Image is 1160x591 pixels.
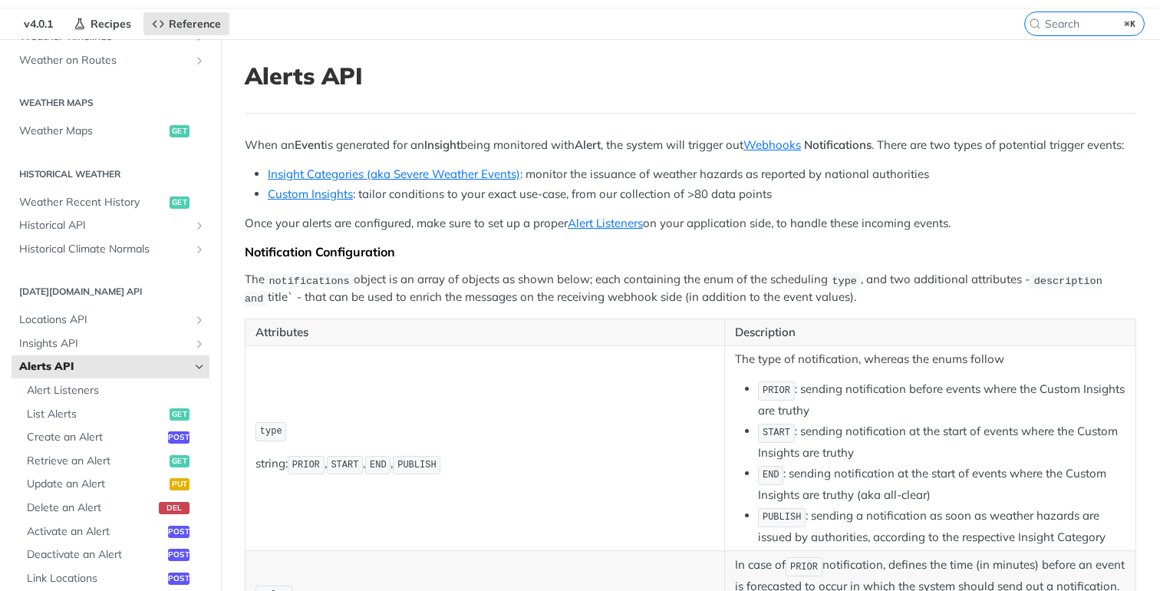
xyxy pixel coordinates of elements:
[168,573,189,585] span: post
[268,167,520,181] a: Insight Categories (aka Severe Weather Events)
[568,216,643,230] a: Alert Listeners
[170,196,189,209] span: get
[19,379,209,402] a: Alert Listeners
[168,431,189,444] span: post
[763,470,779,480] span: END
[245,62,1136,90] h1: Alerts API
[193,54,206,67] button: Show subpages for Weather on Routes
[12,96,209,110] h2: Weather Maps
[27,571,164,586] span: Link Locations
[193,361,206,373] button: Hide subpages for Alerts API
[575,137,601,152] strong: Alert
[27,547,164,563] span: Deactivate an Alert
[1121,16,1140,31] kbd: ⌘K
[169,17,221,31] span: Reference
[159,502,189,514] span: del
[19,426,209,449] a: Create an Alertpost
[12,191,209,214] a: Weather Recent Historyget
[758,422,1125,461] li: : sending notification at the start of events where the Custom Insights are truthy
[65,12,140,35] a: Recipes
[91,17,131,31] span: Recipes
[19,450,209,473] a: Retrieve an Alertget
[170,455,189,467] span: get
[268,186,1136,203] li: : tailor conditions to your exact use-case, from our collection of >80 data points
[19,312,189,328] span: Locations API
[193,220,206,232] button: Show subpages for Historical API
[19,242,189,257] span: Historical Climate Normals
[168,549,189,561] span: post
[170,408,189,421] span: get
[27,430,164,445] span: Create an Alert
[255,454,714,477] p: string: , , ,
[804,137,872,152] strong: Notifications
[735,324,1125,342] p: Description
[193,243,206,256] button: Show subpages for Historical Climate Normals
[292,460,320,470] span: PRIOR
[19,195,166,210] span: Weather Recent History
[12,309,209,332] a: Locations APIShow subpages for Locations API
[268,166,1136,183] li: : monitor the issuance of weather hazards as reported by national authorities
[758,464,1125,504] li: : sending notification at the start of events where the Custom Insights are truthy (aka all-clear)
[170,125,189,137] span: get
[735,351,1125,368] p: The type of notification, whereas the enums follow
[790,562,818,573] span: PRIOR
[12,332,209,355] a: Insights APIShow subpages for Insights API
[763,385,790,396] span: PRIOR
[12,285,209,299] h2: [DATE][DOMAIN_NAME] API
[19,497,209,520] a: Delete an Alertdel
[27,383,206,398] span: Alert Listeners
[763,512,801,523] span: PUBLISH
[260,426,282,437] span: type
[331,460,358,470] span: START
[19,359,189,375] span: Alerts API
[27,524,164,540] span: Activate an Alert
[255,324,714,342] p: Attributes
[27,500,155,516] span: Delete an Alert
[19,53,189,68] span: Weather on Routes
[12,120,209,143] a: Weather Mapsget
[12,238,209,261] a: Historical Climate NormalsShow subpages for Historical Climate Normals
[19,520,209,543] a: Activate an Alertpost
[27,477,166,492] span: Update an Alert
[19,124,166,139] span: Weather Maps
[370,460,387,470] span: END
[245,215,1136,233] p: Once your alerts are configured, make sure to set up a proper on your application side, to handle...
[12,214,209,237] a: Historical APIShow subpages for Historical API
[295,137,325,152] strong: Event
[1029,18,1041,30] svg: Search
[27,407,166,422] span: List Alerts
[19,218,189,233] span: Historical API
[168,526,189,538] span: post
[269,275,349,286] span: notifications
[19,543,209,566] a: Deactivate an Alertpost
[143,12,229,35] a: Reference
[763,428,790,438] span: START
[19,336,189,352] span: Insights API
[758,507,1125,546] li: : sending a notification as soon as weather hazards are issued by authorities, according to the r...
[424,137,460,152] strong: Insight
[758,380,1125,419] li: : sending notification before events where the Custom Insights are truthy
[193,314,206,326] button: Show subpages for Locations API
[268,187,353,201] a: Custom Insights
[193,338,206,350] button: Show subpages for Insights API
[27,454,166,469] span: Retrieve an Alert
[397,460,436,470] span: PUBLISH
[245,271,1136,307] p: The object is an array of objects as shown below; each containing the enum of the scheduling , an...
[245,244,1136,259] div: Notification Configuration
[19,567,209,590] a: Link Locationspost
[170,478,189,490] span: put
[19,403,209,426] a: List Alertsget
[832,275,857,286] span: type
[12,49,209,72] a: Weather on RoutesShow subpages for Weather on Routes
[245,137,1136,154] p: When an is generated for an being monitored with , the system will trigger out . There are two ty...
[12,167,209,181] h2: Historical Weather
[15,12,61,35] span: v4.0.1
[743,137,801,152] a: Webhooks
[12,355,209,378] a: Alerts APIHide subpages for Alerts API
[19,473,209,496] a: Update an Alertput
